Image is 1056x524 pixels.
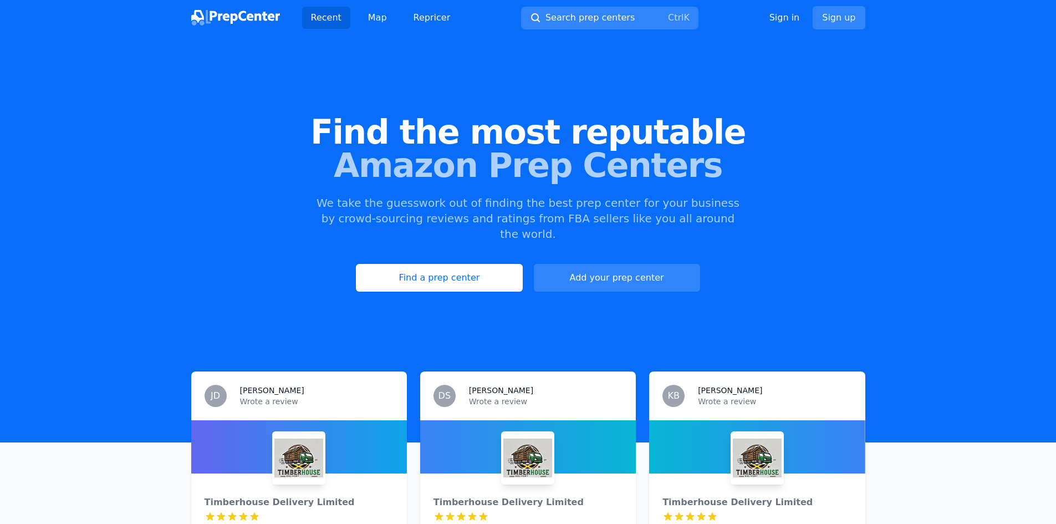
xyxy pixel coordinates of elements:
[359,7,396,29] a: Map
[668,12,683,23] kbd: Ctrl
[18,115,1038,149] span: Find the most reputable
[667,391,679,400] span: KB
[698,385,762,396] h3: [PERSON_NAME]
[274,434,323,482] img: Timberhouse Delivery Limited
[240,396,394,407] p: Wrote a review
[211,391,220,400] span: JD
[240,385,304,396] h3: [PERSON_NAME]
[733,434,782,482] img: Timberhouse Delivery Limited
[433,496,623,509] div: Timberhouse Delivery Limited
[813,6,865,29] a: Sign up
[769,11,800,24] a: Sign in
[469,385,533,396] h3: [PERSON_NAME]
[302,7,350,29] a: Recent
[698,396,851,407] p: Wrote a review
[469,396,623,407] p: Wrote a review
[503,434,552,482] img: Timberhouse Delivery Limited
[191,10,280,26] img: PrepCenter
[545,11,635,24] span: Search prep centers
[315,195,741,242] p: We take the guesswork out of finding the best prep center for your business by crowd-sourcing rev...
[356,264,522,292] a: Find a prep center
[205,496,394,509] div: Timberhouse Delivery Limited
[18,149,1038,182] span: Amazon Prep Centers
[683,12,690,23] kbd: K
[534,264,700,292] a: Add your prep center
[521,7,698,29] button: Search prep centersCtrlK
[662,496,851,509] div: Timberhouse Delivery Limited
[438,391,451,400] span: DS
[405,7,460,29] a: Repricer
